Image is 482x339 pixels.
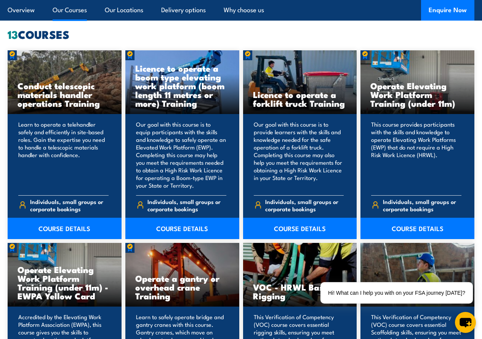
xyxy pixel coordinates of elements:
[370,81,464,108] h3: Operate Elevating Work Platform Training (under 11m)
[254,120,344,189] p: Our goal with this course is to provide learners with the skills and knowledge needed for the saf...
[265,198,344,212] span: Individuals, small groups or corporate bookings
[135,64,229,108] h3: Licence to operate a boom type elevating work platform (boom length 11 metres or more) Training
[243,218,357,239] a: COURSE DETAILS
[360,218,474,239] a: COURSE DETAILS
[320,282,473,304] div: Hi! What can I help you with on your FSA journey [DATE]?
[253,283,347,300] h3: VOC - HRWL Basic Rigging
[135,274,229,300] h3: Operate a gantry or overhead crane Training
[18,265,112,300] h3: Operate Elevating Work Platform Training (under 11m) - EWPA Yellow Card
[125,218,239,239] a: COURSE DETAILS
[136,120,226,189] p: Our goal with this course is to equip participants with the skills and knowledge to safely operat...
[18,81,112,108] h3: Conduct telescopic materials handler operations Training
[30,198,109,212] span: Individuals, small groups or corporate bookings
[147,198,226,212] span: Individuals, small groups or corporate bookings
[371,120,461,189] p: This course provides participants with the skills and knowledge to operate Elevating Work Platfor...
[455,312,476,333] button: chat-button
[253,90,347,108] h3: Licence to operate a forklift truck Training
[8,29,474,39] h2: COURSES
[8,218,122,239] a: COURSE DETAILS
[383,198,461,212] span: Individuals, small groups or corporate bookings
[18,120,109,189] p: Learn to operate a telehandler safely and efficiently in site-based roles. Gain the expertise you...
[8,26,18,43] strong: 13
